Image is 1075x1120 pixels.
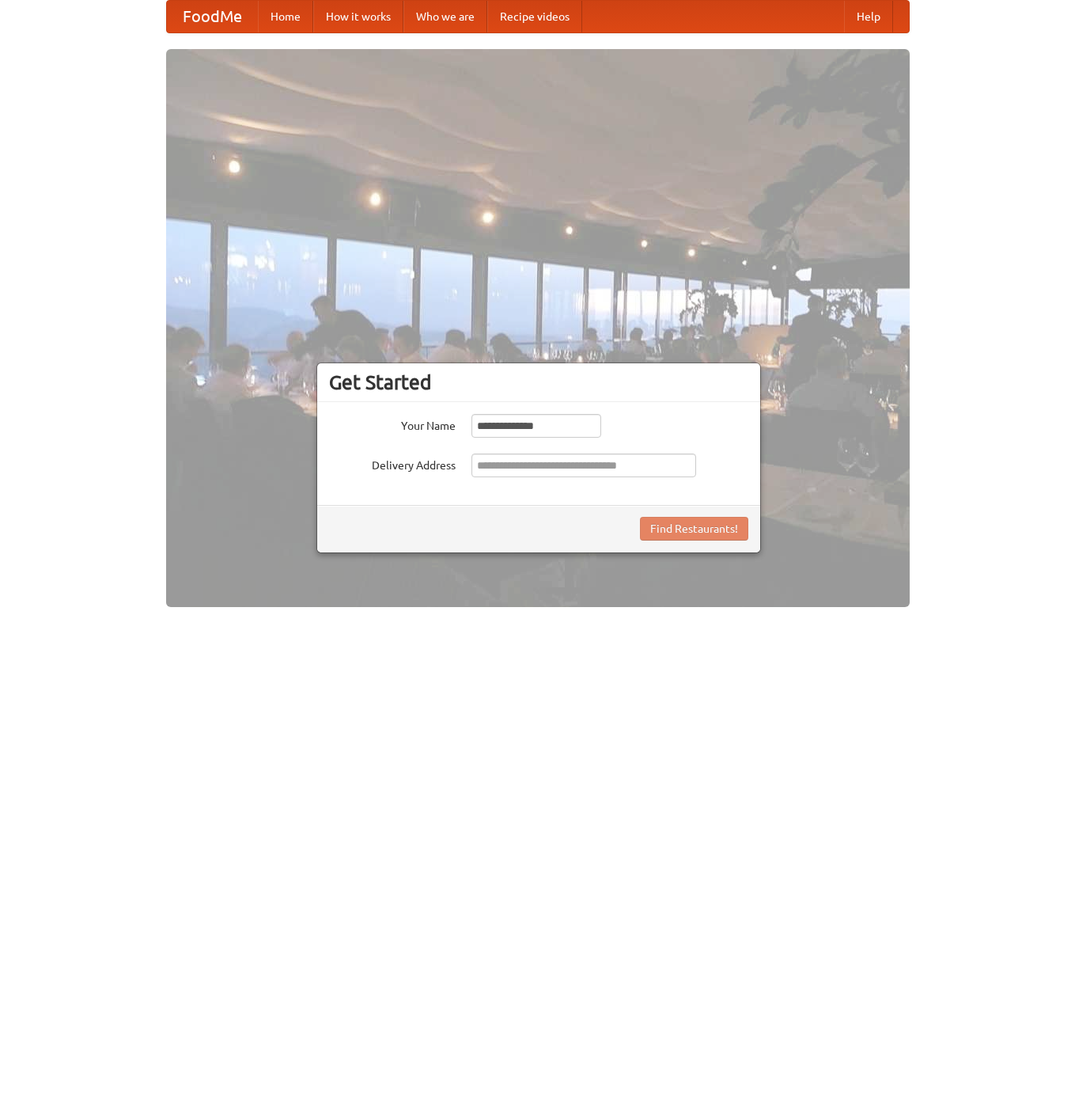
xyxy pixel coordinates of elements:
[487,1,582,32] a: Recipe videos
[167,1,258,32] a: FoodMe
[329,454,456,473] label: Delivery Address
[258,1,313,32] a: Home
[329,414,456,434] label: Your Name
[329,370,748,394] h3: Get Started
[640,517,748,541] button: Find Restaurants!
[844,1,893,32] a: Help
[403,1,487,32] a: Who we are
[313,1,403,32] a: How it works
